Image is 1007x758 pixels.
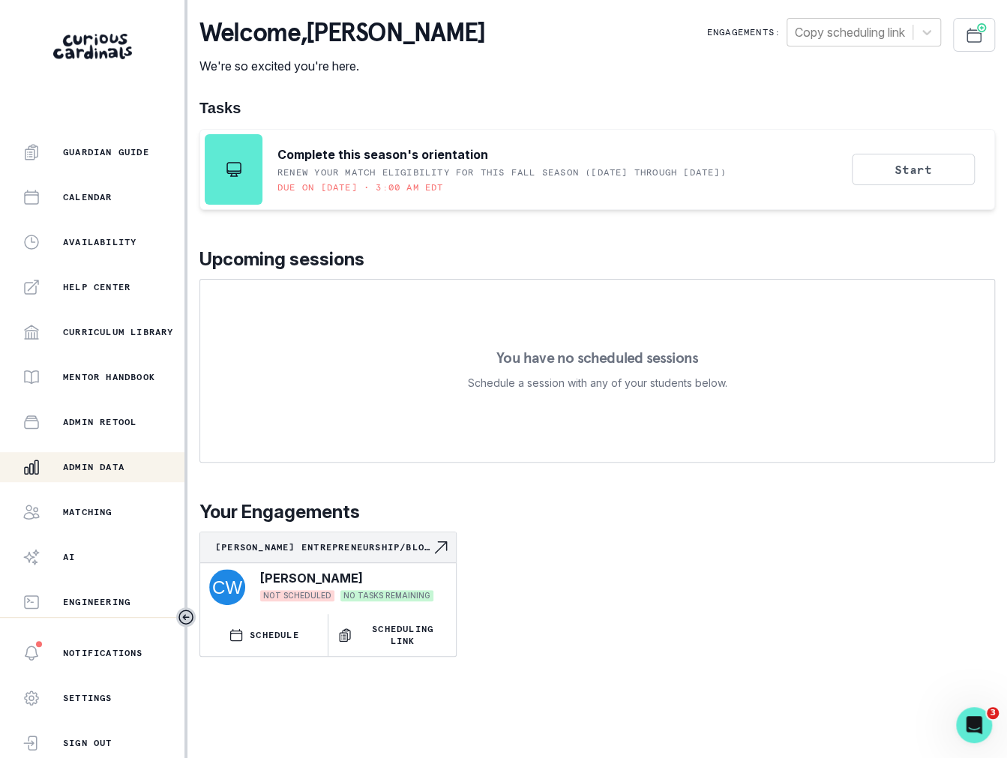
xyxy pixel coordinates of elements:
[200,532,456,608] a: [PERSON_NAME] Entrepreneurship/Blog 1-to-1-courseNavigate to engagement page[PERSON_NAME]NOT SCHE...
[432,538,450,556] svg: Navigate to engagement page
[63,596,130,608] p: Engineering
[63,146,149,158] p: Guardian Guide
[209,569,245,605] img: svg
[63,416,136,428] p: Admin Retool
[199,57,484,75] p: We're so excited you're here.
[277,166,727,178] p: RENEW YOUR MATCH ELIGIBILITY FOR THIS FALL SEASON ([DATE] through [DATE])
[63,326,174,338] p: Curriculum Library
[707,26,781,38] p: Engagements:
[176,607,196,627] button: Toggle sidebar
[250,629,299,641] p: SCHEDULE
[215,541,432,553] p: [PERSON_NAME] Entrepreneurship/Blog 1-to-1-course
[63,191,112,203] p: Calendar
[199,99,995,117] h1: Tasks
[200,614,328,656] button: SCHEDULE
[277,145,488,163] p: Complete this season's orientation
[63,647,143,659] p: Notifications
[468,374,727,392] p: Schedule a session with any of your students below.
[496,350,698,365] p: You have no scheduled sessions
[63,737,112,749] p: Sign Out
[63,692,112,704] p: Settings
[199,18,484,48] p: Welcome , [PERSON_NAME]
[340,590,433,601] span: NO TASKS REMAINING
[63,371,155,383] p: Mentor Handbook
[199,499,995,526] p: Your Engagements
[63,281,130,293] p: Help Center
[260,590,334,601] span: NOT SCHEDULED
[63,506,112,518] p: Matching
[260,569,363,587] p: [PERSON_NAME]
[63,236,136,248] p: Availability
[199,246,995,273] p: Upcoming sessions
[53,34,132,59] img: Curious Cardinals Logo
[328,614,456,656] button: Scheduling Link
[63,461,124,473] p: Admin Data
[852,154,975,185] button: Start
[358,623,447,647] p: Scheduling Link
[953,18,995,52] button: Schedule Sessions
[987,707,999,719] span: 3
[277,181,443,193] p: Due on [DATE] • 3:00 AM EDT
[956,707,992,743] iframe: Intercom live chat
[63,551,75,563] p: AI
